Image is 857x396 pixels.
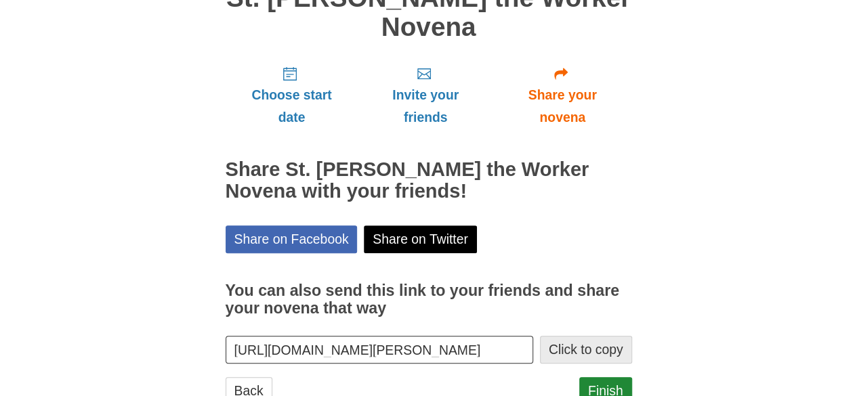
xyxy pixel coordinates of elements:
[540,336,632,364] button: Click to copy
[226,282,632,317] h3: You can also send this link to your friends and share your novena that way
[226,225,358,253] a: Share on Facebook
[493,55,632,135] a: Share your novena
[371,84,479,129] span: Invite your friends
[364,225,477,253] a: Share on Twitter
[226,159,632,202] h2: Share St. [PERSON_NAME] the Worker Novena with your friends!
[226,55,358,135] a: Choose start date
[358,55,493,135] a: Invite your friends
[507,84,619,129] span: Share your novena
[239,84,345,129] span: Choose start date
